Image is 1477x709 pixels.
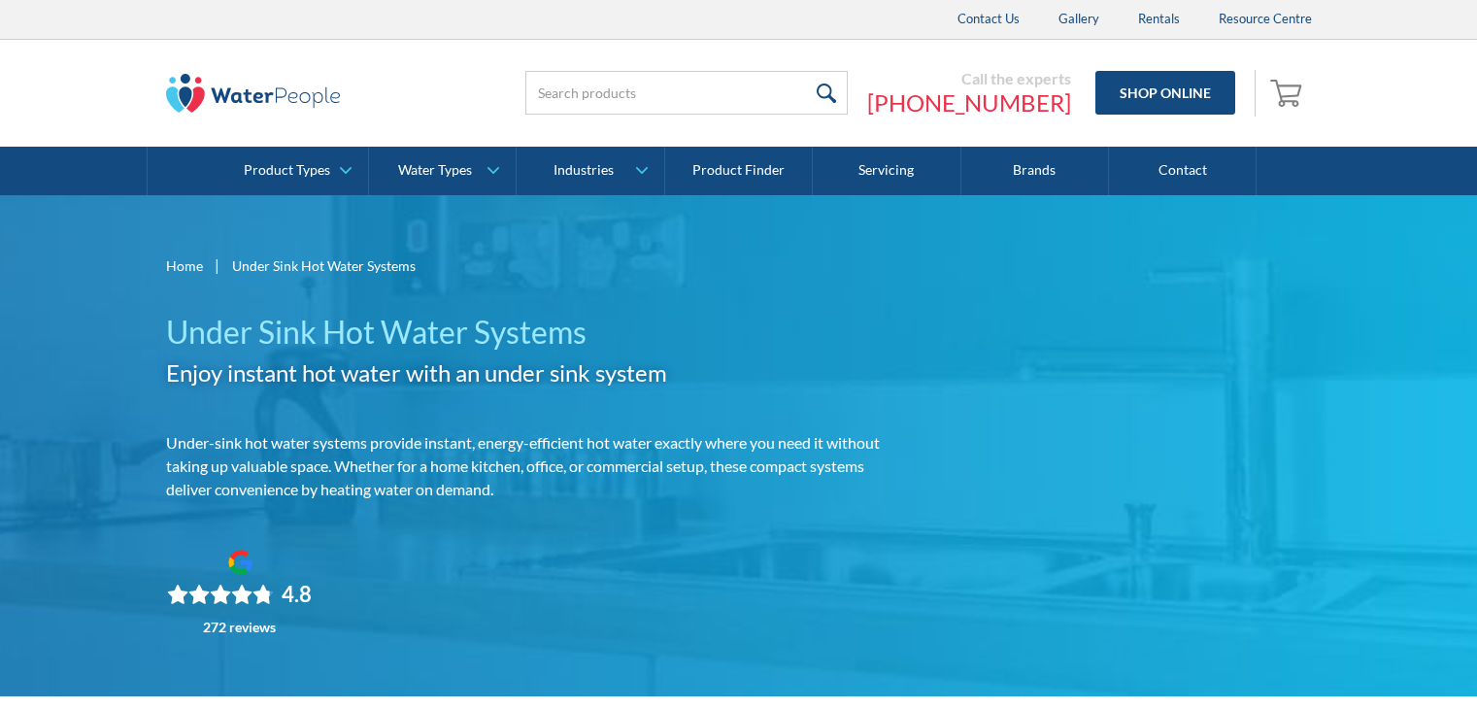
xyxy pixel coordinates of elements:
p: Under-sink hot water systems provide instant, energy-efficient hot water exactly where you need i... [166,431,912,501]
img: shopping cart [1270,77,1307,108]
a: Product Finder [665,147,813,195]
div: Call the experts [867,69,1071,88]
a: Open empty cart [1265,70,1312,117]
a: Contact [1109,147,1257,195]
a: Product Types [221,147,368,195]
div: Water Types [398,162,472,179]
a: Water Types [369,147,516,195]
div: Rating: 4.8 out of 5 [167,581,312,608]
a: Brands [961,147,1109,195]
a: [PHONE_NUMBER] [867,88,1071,118]
div: Under Sink Hot Water Systems [232,255,416,276]
a: Industries [517,147,663,195]
input: Search products [525,71,848,115]
h2: Enjoy instant hot water with an under sink system [166,355,912,390]
div: | [213,253,222,277]
a: Servicing [813,147,960,195]
a: Shop Online [1095,71,1235,115]
img: The Water People [166,74,341,113]
div: 272 reviews [203,620,276,635]
h1: Under Sink Hot Water Systems [166,309,912,355]
div: Product Types [244,162,330,179]
a: Home [166,255,203,276]
div: 4.8 [282,581,312,608]
div: Industries [554,162,614,179]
